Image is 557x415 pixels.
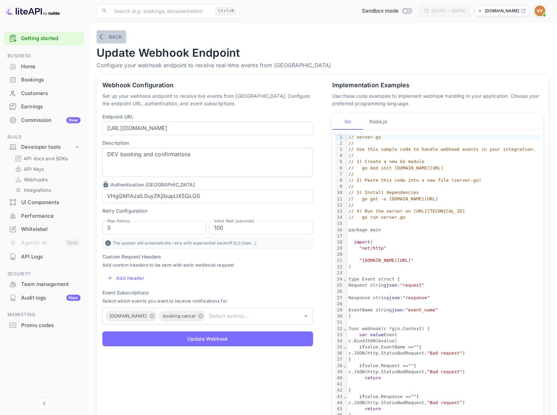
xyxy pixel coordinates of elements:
div: Bookings [4,73,84,87]
span: "[DOMAIN_NAME][URL]" [359,258,414,263]
label: Max Retries [107,218,130,224]
input: Enter your secret token for authentication [102,190,313,203]
div: 15 [335,220,343,227]
div: 14 [335,214,343,220]
div: Request string : [347,282,540,288]
div: } [347,387,540,393]
span: json [392,307,403,312]
span: Business [4,52,84,60]
div: 20 [335,251,343,257]
div: API Logs [4,250,84,264]
span: Fold line [343,276,347,282]
div: Team management [4,278,84,291]
img: Vince Valenti [535,5,545,16]
label: Initial Wait (seconds) [214,218,255,224]
span: Select which events you want to receive notifications for [102,297,313,305]
span: return [365,375,381,380]
p: Custom Request Headers [102,253,313,260]
span: "net/http" [359,246,387,251]
div: API Keys [12,164,81,174]
a: Promo codes [4,319,84,331]
div: Audit logsNew [4,291,84,305]
a: UI Components [4,196,84,209]
p: [DOMAIN_NAME] [485,8,520,14]
p: Description [102,139,313,146]
p: API Keys [24,165,44,173]
div: Event [347,332,540,338]
span: // [349,141,354,146]
span: "event_name" [406,307,438,312]
div: 42 [335,387,343,393]
span: value [370,332,384,337]
div: Home [21,63,81,71]
div: booking.cancel [159,311,205,322]
div: 38 [335,363,343,369]
div: 3 [335,146,343,152]
div: 30 [335,313,343,319]
div: 19 [335,245,343,251]
div: type Event struct { [347,276,540,282]
div: 16 [335,227,343,233]
div: c.JSON(http.StatusBadRequest, ) [347,350,540,356]
p: Endpoint URL [102,113,313,120]
a: Integrations [15,186,79,194]
div: 10 [335,190,343,196]
div: New [66,117,81,123]
a: API Keys [15,165,79,173]
a: Webhooks [15,176,79,183]
button: Collapse navigation [38,397,50,410]
div: c.BindJSON(&value) [347,338,540,344]
span: Fold line [343,344,347,349]
span: json [387,283,398,288]
div: Whitelabel [21,225,81,233]
div: 6 [335,165,343,171]
span: json [389,295,400,300]
div: Home [4,60,84,73]
div: Promo codes [21,322,81,329]
span: "" [411,394,416,399]
div: 9 [335,183,343,190]
div: 26 [335,288,343,294]
span: Sandbox mode [362,7,399,15]
div: Bookings [21,76,81,84]
p: Integrations [24,186,51,194]
span: // go mod init [DOMAIN_NAME][URL] [349,165,443,170]
span: // go run server.go [349,215,406,220]
div: 7 [335,171,343,177]
span: Marketing [4,311,84,319]
div: 5 [335,159,343,165]
div: API docs and SDKs [12,154,81,163]
div: } [347,356,540,362]
span: // Use this sample code to handle webhook events in your integration. [349,147,536,152]
div: Ctrl+K [216,6,237,15]
span: Add custom headers to be sent with each webhook request [102,261,313,269]
span: "request" [400,283,425,288]
a: Earnings [4,100,84,113]
div: Customers [21,90,81,97]
div: API Logs [21,253,81,261]
button: Node.js [363,113,394,130]
div: 4 [335,152,343,159]
span: // [349,184,354,189]
div: 12 [335,202,343,208]
span: var [359,332,368,337]
div: 17 [335,233,343,239]
p: The system will automatically retry with exponential backoff ( 0 , 0 , 0 sec...) [102,237,313,249]
span: Fold line [343,394,347,399]
p: Authentication [GEOGRAPHIC_DATA] [102,181,313,188]
span: import [354,239,370,245]
div: Earnings [21,103,81,111]
div: 31 [335,319,343,325]
span: // [349,202,354,207]
p: Use these code examples to implement webhook handling in your application. Choose your preferred ... [332,92,543,108]
p: Event Subscriptions [102,289,313,296]
div: c.JSON(http.StatusBadRequest, ) [347,369,540,375]
div: 33 [335,332,343,338]
div: Response string : [347,295,540,301]
a: CommissionNew [4,114,84,126]
div: 36 [335,350,343,356]
button: Back [97,30,126,43]
div: 39 [335,369,343,375]
div: 29 [335,307,343,313]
